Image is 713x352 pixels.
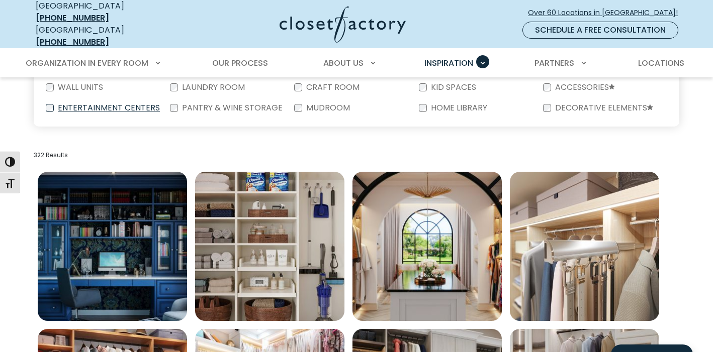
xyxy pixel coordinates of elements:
label: Entertainment Centers [54,104,162,112]
img: Spacious custom walk-in closet with abundant wardrobe space, center island storage [352,172,502,321]
label: Home Library [427,104,489,112]
span: Our Process [212,57,268,69]
label: Wall Units [54,83,105,91]
span: Locations [638,57,684,69]
p: 322 Results [34,151,679,160]
a: Open inspiration gallery to preview enlarged image [352,172,502,321]
label: Craft Room [302,83,362,91]
a: Open inspiration gallery to preview enlarged image [38,172,187,321]
span: Inspiration [424,57,473,69]
span: Over 60 Locations in [GEOGRAPHIC_DATA]! [528,8,686,18]
a: [PHONE_NUMBER] [36,36,109,48]
img: Closet Factory Logo [280,6,406,43]
label: Kid Spaces [427,83,478,91]
span: Partners [534,57,574,69]
div: [GEOGRAPHIC_DATA] [36,24,182,48]
nav: Primary Menu [19,49,694,77]
a: [PHONE_NUMBER] [36,12,109,24]
img: Belt rack accessory [510,172,659,321]
a: Schedule a Free Consultation [522,22,678,39]
span: About Us [323,57,364,69]
label: Decorative Elements [551,104,655,112]
label: Accessories [551,83,617,92]
a: Over 60 Locations in [GEOGRAPHIC_DATA]! [527,4,686,22]
span: Organization in Every Room [26,57,148,69]
img: Custom home office with blue built-ins, glass-front cabinets, adjustable shelving, custom drawer ... [38,172,187,321]
label: Mudroom [302,104,352,112]
a: Open inspiration gallery to preview enlarged image [510,172,659,321]
label: Pantry & Wine Storage [178,104,285,112]
label: Laundry Room [178,83,247,91]
img: Organized linen and utility closet featuring rolled towels, labeled baskets, and mounted cleaning... [195,172,344,321]
a: Open inspiration gallery to preview enlarged image [195,172,344,321]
